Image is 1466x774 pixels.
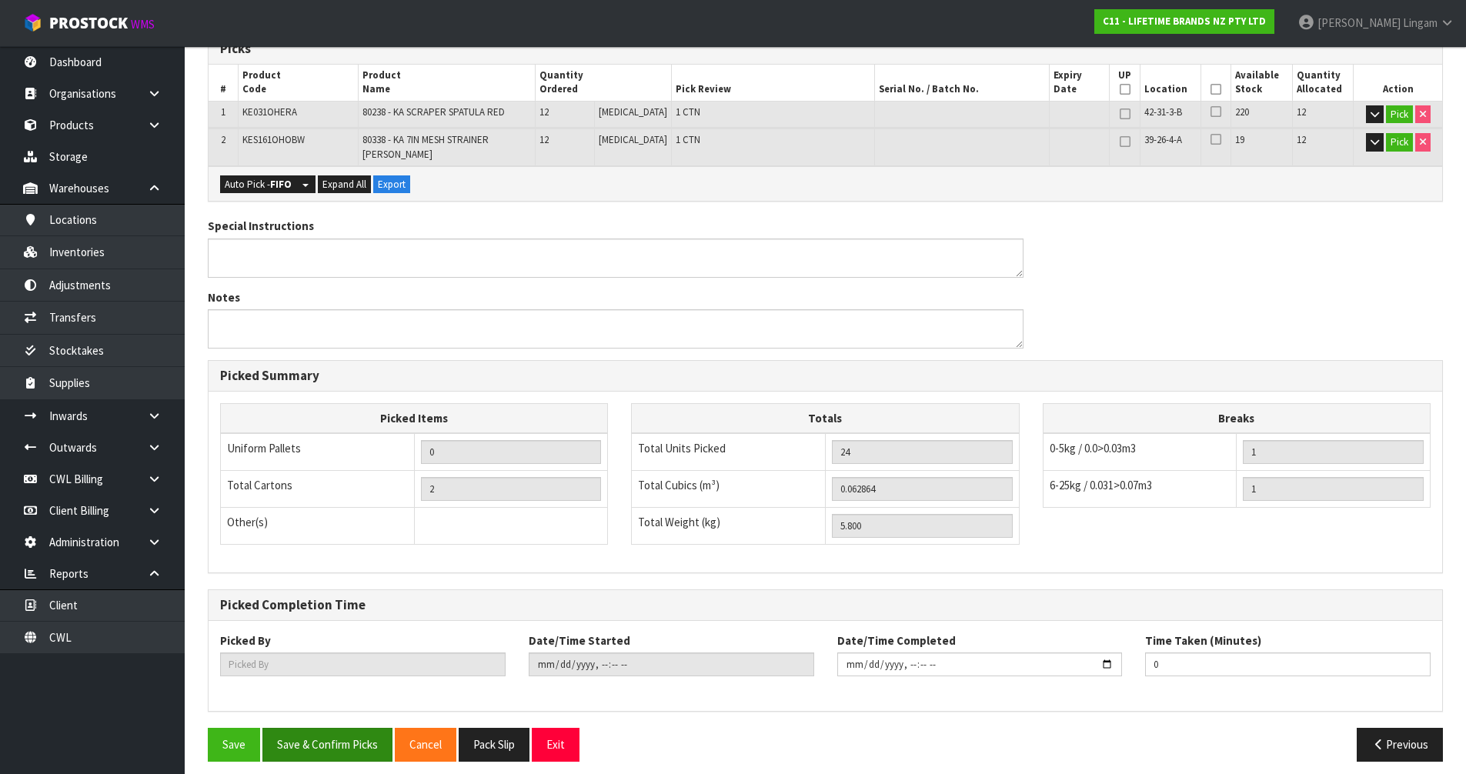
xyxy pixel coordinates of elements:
th: Serial No. / Batch No. [875,65,1050,101]
td: Other(s) [221,508,415,545]
th: Quantity Allocated [1292,65,1353,101]
span: 42-31-3-B [1144,105,1182,118]
th: Available Stock [1231,65,1292,101]
span: 2 [221,133,225,146]
button: Auto Pick -FIFO [220,175,296,194]
th: Action [1354,65,1442,101]
span: 12 [1297,133,1306,146]
button: Save & Confirm Picks [262,728,392,761]
h3: Picks [220,42,814,56]
th: Totals [632,403,1019,433]
span: 12 [539,133,549,146]
label: Date/Time Started [529,632,630,649]
span: [MEDICAL_DATA] [599,105,667,118]
h3: Picked Completion Time [220,598,1431,612]
th: Breaks [1043,403,1430,433]
th: Product Name [358,65,536,101]
label: Time Taken (Minutes) [1145,632,1261,649]
span: 12 [1297,105,1306,118]
span: 80338 - KA 7IN MESH STRAINER [PERSON_NAME] [362,133,489,160]
strong: FIFO [270,178,292,191]
button: Pick [1386,105,1413,124]
td: Total Cubics (m³) [632,471,826,508]
button: Cancel [395,728,456,761]
span: 220 [1235,105,1249,118]
th: Expiry Date [1050,65,1110,101]
input: OUTERS TOTAL = CTN [421,477,602,501]
h3: Picked Summary [220,369,1431,383]
button: Expand All [318,175,371,194]
td: Total Units Picked [632,433,826,471]
span: [MEDICAL_DATA] [599,133,667,146]
button: Exit [532,728,579,761]
button: Pack Slip [459,728,529,761]
span: Lingam [1403,15,1438,30]
th: Picked Items [221,403,608,433]
span: 1 CTN [676,133,700,146]
span: 39-26-4-A [1144,133,1182,146]
th: Product Code [239,65,359,101]
th: Quantity Ordered [536,65,671,101]
small: WMS [131,17,155,32]
span: [PERSON_NAME] [1317,15,1401,30]
span: 0-5kg / 0.0>0.03m3 [1050,441,1136,455]
span: ProStock [49,13,128,33]
span: 6-25kg / 0.031>0.07m3 [1050,478,1152,492]
th: # [209,65,239,101]
span: KE031OHERA [242,105,297,118]
button: Save [208,728,260,761]
span: KES161OHOBW [242,133,305,146]
label: Date/Time Completed [837,632,956,649]
th: UP [1110,65,1140,101]
button: Pick [1386,133,1413,152]
td: Total Weight (kg) [632,508,826,545]
label: Picked By [220,632,271,649]
span: Expand All [322,178,366,191]
span: 12 [539,105,549,118]
th: Pick Review [671,65,875,101]
button: Export [373,175,410,194]
strong: C11 - LIFETIME BRANDS NZ PTY LTD [1103,15,1266,28]
span: 19 [1235,133,1244,146]
label: Special Instructions [208,218,314,234]
input: UNIFORM P LINES [421,440,602,464]
th: Location [1140,65,1201,101]
span: 1 [221,105,225,118]
td: Uniform Pallets [221,433,415,471]
span: 1 CTN [676,105,700,118]
a: C11 - LIFETIME BRANDS NZ PTY LTD [1094,9,1274,34]
button: Previous [1357,728,1443,761]
td: Total Cartons [221,471,415,508]
input: Time Taken [1145,652,1431,676]
span: 80238 - KA SCRAPER SPATULA RED [362,105,505,118]
img: cube-alt.png [23,13,42,32]
label: Notes [208,289,240,305]
input: Picked By [220,652,506,676]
